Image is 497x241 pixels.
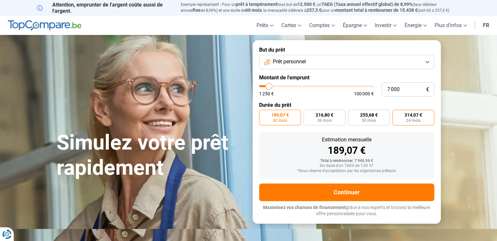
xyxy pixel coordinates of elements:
[479,16,493,35] a: fr
[273,58,306,65] span: Prêt personnel
[245,8,262,13] span: 60 mois
[259,91,274,96] span: 1 250 €
[264,146,429,155] div: 189,07 €
[264,164,429,168] div: Sur base d'un TAEG de 7,45 %*
[401,16,431,35] a: Énergie
[360,113,378,117] span: 255,68 €
[335,8,418,13] span: montant total à rembourser de 15.438 €
[264,159,429,163] div: Total à rembourser: 7 940,94 €
[273,119,287,122] span: 42 mois
[362,119,376,122] span: 30 mois
[277,16,305,35] a: Cartes
[193,8,201,13] span: fixe
[405,113,422,117] span: 314,07 €
[306,8,322,13] span: 257,3 €
[37,2,173,14] p: Attention, emprunter de l'argent coûte aussi de l'argent.
[271,113,289,117] span: 189,07 €
[317,119,332,122] span: 36 mois
[263,205,346,210] span: Maximisez vos chances de financement
[181,2,460,13] p: Exemple représentatif : Pour un tous but de , un (taux débiteur annuel de 8,99%) et une durée de ...
[316,113,333,117] span: 216,80 €
[431,16,471,35] a: Plus d'infos
[305,16,339,35] a: Comptes
[264,137,429,142] div: Estimation mensuelle
[259,47,434,53] label: But du prêt
[354,91,374,96] span: 100 000 €
[426,87,429,92] span: €
[253,16,277,35] a: Prêts
[259,102,434,108] label: Durée du prêt
[264,169,429,173] div: *Sous réserve d'acceptation par les organismes prêteurs
[57,130,245,181] h1: Simulez votre prêt rapidement
[339,16,371,35] a: Épargne
[236,2,277,7] span: prêt à tempérament
[8,20,81,31] img: TopCompare
[259,74,434,81] label: Montant de l'emprunt
[259,55,434,69] button: Prêt personnel
[322,2,412,7] span: TAEG (Taux annuel effectif global) de 8,99%
[259,204,434,217] p: grâce à nos experts et trouvez la meilleure offre personnalisée pour vous.
[371,16,401,35] a: Investir
[297,2,315,7] span: 12.500 €
[259,184,434,201] button: Continuer
[406,119,421,122] span: 24 mois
